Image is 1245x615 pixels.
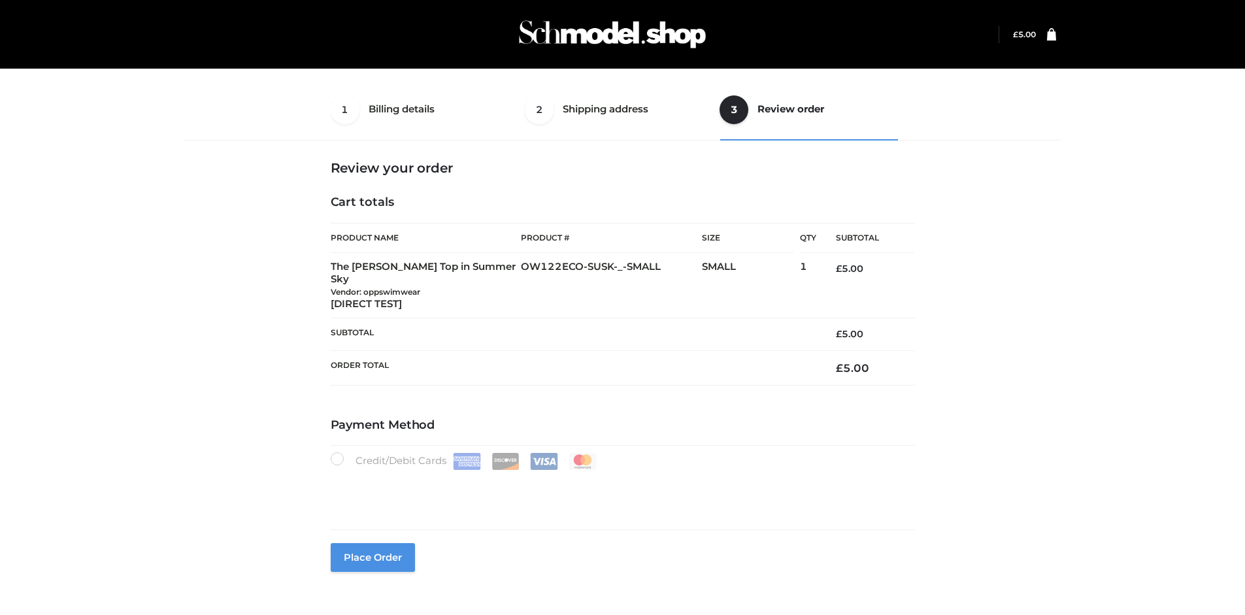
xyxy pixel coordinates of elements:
span: £ [1013,29,1018,39]
img: Amex [453,453,481,470]
th: Product Name [331,223,522,253]
h3: Review your order [331,160,915,176]
span: £ [836,263,842,274]
th: Size [702,224,793,253]
bdi: 5.00 [1013,29,1036,39]
button: Place order [331,543,415,572]
th: Subtotal [331,318,817,350]
bdi: 5.00 [836,361,869,374]
img: Mastercard [569,453,597,470]
iframe: Secure payment input frame [328,467,912,515]
h4: Payment Method [331,418,915,433]
td: SMALL [702,253,800,318]
span: £ [836,361,843,374]
td: The [PERSON_NAME] Top in Summer Sky [DIRECT TEST] [331,253,522,318]
th: Product # [521,223,702,253]
th: Order Total [331,350,817,385]
td: 1 [800,253,816,318]
small: Vendor: oppswimwear [331,287,420,297]
label: Credit/Debit Cards [331,452,598,470]
img: Visa [530,453,558,470]
h4: Cart totals [331,195,915,210]
span: £ [836,328,842,340]
a: £5.00 [1013,29,1036,39]
bdi: 5.00 [836,263,863,274]
img: Schmodel Admin 964 [514,8,710,60]
bdi: 5.00 [836,328,863,340]
img: Discover [491,453,520,470]
th: Subtotal [816,224,914,253]
th: Qty [800,223,816,253]
td: OW122ECO-SUSK-_-SMALL [521,253,702,318]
